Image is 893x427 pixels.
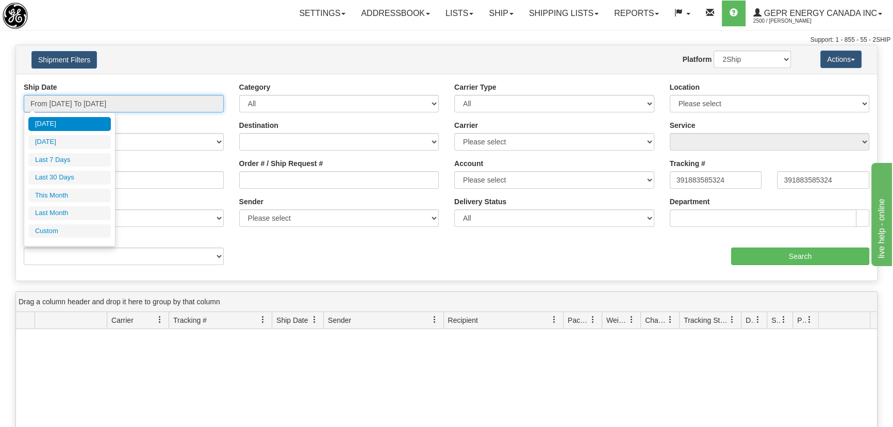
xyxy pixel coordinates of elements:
[173,315,207,325] span: Tracking #
[328,315,351,325] span: Sender
[521,1,606,26] a: Shipping lists
[276,315,308,325] span: Ship Date
[28,224,111,238] li: Custom
[28,135,111,149] li: [DATE]
[438,1,481,26] a: Lists
[797,315,806,325] span: Pickup Status
[24,82,57,92] label: Ship Date
[662,311,679,329] a: Charge filter column settings
[584,311,602,329] a: Packages filter column settings
[28,117,111,131] li: [DATE]
[684,315,729,325] span: Tracking Status
[111,315,134,325] span: Carrier
[623,311,640,329] a: Weight filter column settings
[481,1,521,26] a: Ship
[670,158,705,169] label: Tracking #
[606,1,667,26] a: Reports
[645,315,667,325] span: Charge
[448,315,478,325] span: Recipient
[239,120,278,130] label: Destination
[606,315,628,325] span: Weight
[3,3,28,29] img: logo2500.jpg
[239,82,271,92] label: Category
[454,120,478,130] label: Carrier
[670,171,762,189] input: From
[454,196,506,207] label: Delivery Status
[31,51,97,69] button: Shipment Filters
[670,82,700,92] label: Location
[801,311,818,329] a: Pickup Status filter column settings
[683,54,712,64] label: Platform
[753,16,831,26] span: 2500 / [PERSON_NAME]
[426,311,443,329] a: Sender filter column settings
[306,311,323,329] a: Ship Date filter column settings
[28,171,111,185] li: Last 30 Days
[545,311,563,329] a: Recipient filter column settings
[291,1,353,26] a: Settings
[28,206,111,220] li: Last Month
[28,189,111,203] li: This Month
[239,196,263,207] label: Sender
[239,158,323,169] label: Order # / Ship Request #
[8,6,95,19] div: live help - online
[454,82,496,92] label: Carrier Type
[454,158,483,169] label: Account
[762,9,877,18] span: GEPR Energy Canada Inc
[670,196,710,207] label: Department
[746,315,754,325] span: Delivery Status
[777,171,869,189] input: To
[749,311,767,329] a: Delivery Status filter column settings
[3,36,890,44] div: Support: 1 - 855 - 55 - 2SHIP
[568,315,589,325] span: Packages
[723,311,741,329] a: Tracking Status filter column settings
[670,120,696,130] label: Service
[746,1,890,26] a: GEPR Energy Canada Inc 2500 / [PERSON_NAME]
[254,311,272,329] a: Tracking # filter column settings
[151,311,169,329] a: Carrier filter column settings
[869,161,892,266] iframe: chat widget
[353,1,438,26] a: Addressbook
[820,51,862,68] button: Actions
[16,292,877,312] div: grid grouping header
[771,315,780,325] span: Shipment Issues
[28,153,111,167] li: Last 7 Days
[731,248,869,265] input: Search
[775,311,792,329] a: Shipment Issues filter column settings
